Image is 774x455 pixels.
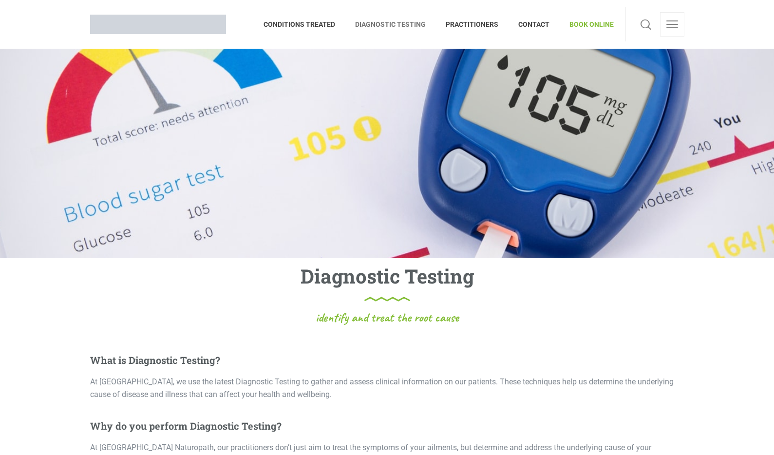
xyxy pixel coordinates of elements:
[90,376,684,400] p: At [GEOGRAPHIC_DATA], we use the latest Diagnostic Testing to gather and assess clinical informat...
[509,7,560,41] a: CONTACT
[509,17,560,32] span: CONTACT
[90,354,684,366] h5: What is Diagnostic Testing?
[316,311,459,324] span: identify and treat the root cause
[90,420,684,432] h5: Why do you perform Diagnostic Testing?
[345,7,436,41] a: DIAGNOSTIC TESTING
[436,17,509,32] span: PRACTITIONERS
[90,7,226,41] a: Brisbane Naturopath
[264,17,345,32] span: CONDITIONS TREATED
[560,7,614,41] a: BOOK ONLINE
[436,7,509,41] a: PRACTITIONERS
[90,15,226,34] img: Brisbane Naturopath
[264,7,345,41] a: CONDITIONS TREATED
[345,17,436,32] span: DIAGNOSTIC TESTING
[638,12,654,37] a: Search
[301,263,474,302] h1: Diagnostic Testing
[560,17,614,32] span: BOOK ONLINE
